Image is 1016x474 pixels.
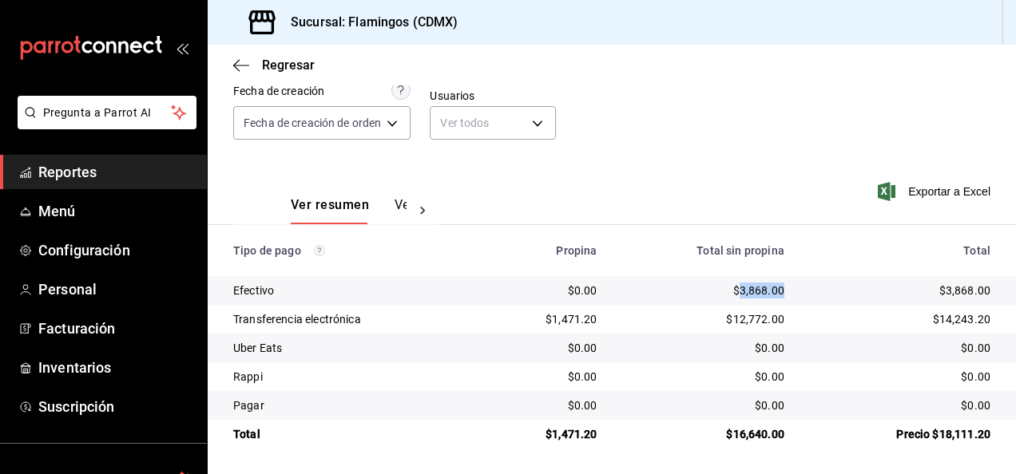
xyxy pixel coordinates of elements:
[233,282,470,298] div: Efectivo
[43,105,172,121] span: Pregunta a Parrot AI
[881,182,990,201] button: Exportar a Excel
[908,185,990,198] font: Exportar a Excel
[38,320,115,337] font: Facturación
[176,41,189,54] button: open_drawer_menu
[233,57,315,73] button: Regresar
[291,197,369,213] font: Ver resumen
[495,311,597,327] div: $1,471.20
[495,340,597,356] div: $0.00
[291,197,407,224] div: Pestañas de navegación
[233,369,470,385] div: Rappi
[810,426,990,442] div: Precio $18,111.20
[314,245,325,256] svg: Los pagos realizados con Pay y otras terminales son montos brutos.
[233,340,470,356] div: Uber Eats
[278,13,458,32] h3: Sucursal: Flamingos (CDMX)
[810,340,990,356] div: $0.00
[622,340,784,356] div: $0.00
[38,281,97,298] font: Personal
[622,397,784,413] div: $0.00
[810,282,990,298] div: $3,868.00
[11,116,196,132] a: Pregunta a Parrot AI
[38,242,130,259] font: Configuración
[395,197,454,224] button: Ver pagos
[495,426,597,442] div: $1,471.20
[38,164,97,180] font: Reportes
[262,57,315,73] span: Regresar
[430,106,555,140] div: Ver todos
[233,83,324,100] div: Fecha de creación
[622,426,784,442] div: $16,640.00
[233,426,470,442] div: Total
[38,398,114,415] font: Suscripción
[495,244,597,257] div: Propina
[622,282,784,298] div: $3,868.00
[622,369,784,385] div: $0.00
[810,369,990,385] div: $0.00
[244,115,381,131] span: Fecha de creación de orden
[810,397,990,413] div: $0.00
[233,397,470,413] div: Pagar
[233,244,301,257] font: Tipo de pago
[38,203,76,219] font: Menú
[810,311,990,327] div: $14,243.20
[233,311,470,327] div: Transferencia electrónica
[495,282,597,298] div: $0.00
[810,244,990,257] div: Total
[622,244,784,257] div: Total sin propina
[18,96,196,129] button: Pregunta a Parrot AI
[38,359,111,376] font: Inventarios
[495,369,597,385] div: $0.00
[430,90,555,101] label: Usuarios
[622,311,784,327] div: $12,772.00
[495,397,597,413] div: $0.00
